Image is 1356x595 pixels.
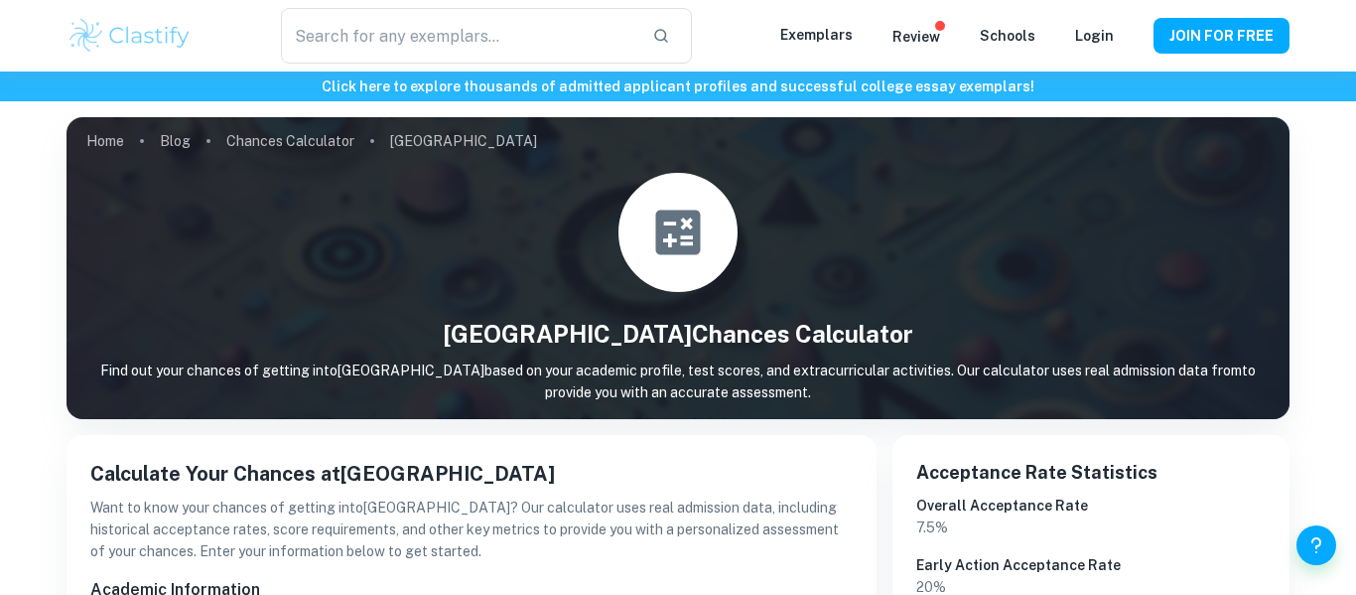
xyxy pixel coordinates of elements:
[390,130,537,152] p: [GEOGRAPHIC_DATA]
[916,554,1266,576] h6: Early Action Acceptance Rate
[916,495,1266,517] h6: Overall Acceptance Rate
[1296,525,1336,565] button: Help and Feedback
[281,8,636,64] input: Search for any exemplars...
[67,360,1289,403] p: Find out your chances of getting into [GEOGRAPHIC_DATA] based on your academic profile, test scor...
[916,459,1266,487] h6: Acceptance Rate Statistics
[226,127,354,155] a: Chances Calculator
[892,26,940,48] p: Review
[1153,18,1289,54] button: JOIN FOR FREE
[160,127,191,155] a: Blog
[980,28,1035,44] a: Schools
[67,316,1289,352] h1: [GEOGRAPHIC_DATA] Chances Calculator
[90,459,853,489] h5: Calculate Your Chances at [GEOGRAPHIC_DATA]
[90,497,853,562] p: Want to know your chances of getting into [GEOGRAPHIC_DATA] ? Our calculator uses real admission ...
[916,517,1266,538] p: 7.5 %
[1075,28,1114,44] a: Login
[67,16,193,56] img: Clastify logo
[780,24,853,46] p: Exemplars
[86,127,124,155] a: Home
[4,75,1352,97] h6: Click here to explore thousands of admitted applicant profiles and successful college essay exemp...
